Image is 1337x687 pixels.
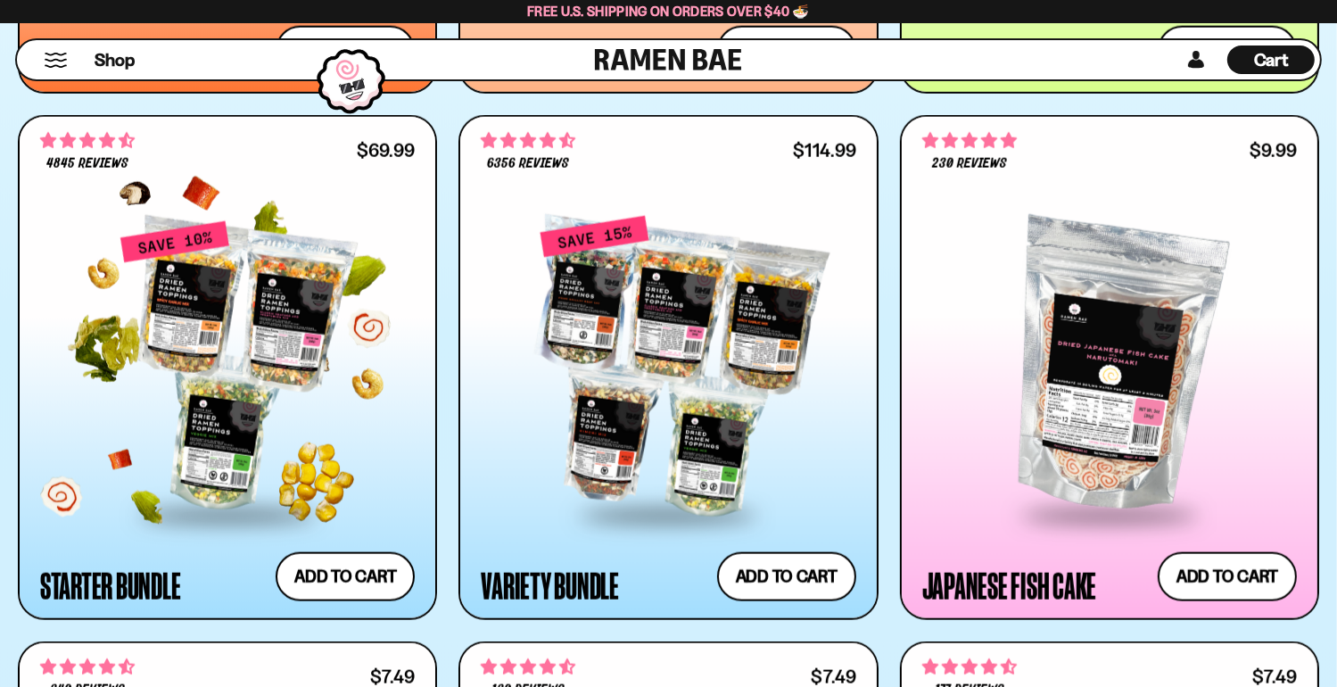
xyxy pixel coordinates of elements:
a: 4.77 stars 230 reviews $9.99 Japanese Fish Cake Add to cart [900,115,1319,620]
a: 4.63 stars 6356 reviews $114.99 Variety Bundle Add to cart [458,115,878,620]
span: 230 reviews [932,157,1007,171]
button: Add to cart [1158,552,1297,601]
div: $7.49 [812,668,856,685]
div: $9.99 [1250,142,1297,159]
button: Add to cart [717,552,856,601]
a: Shop [95,46,135,74]
div: $7.49 [1252,668,1297,685]
div: Japanese Fish Cake [922,569,1097,601]
div: Variety Bundle [481,569,619,601]
a: 4.71 stars 4845 reviews $69.99 Starter Bundle Add to cart [18,115,437,620]
div: $114.99 [794,142,856,159]
span: 4.63 stars [481,129,575,153]
button: Mobile Menu Trigger [44,53,68,68]
div: Cart [1227,40,1315,79]
span: Free U.S. Shipping on Orders over $40 🍜 [527,3,810,20]
span: 4845 reviews [46,157,128,171]
span: Cart [1254,49,1289,70]
span: 4.71 stars [40,129,135,153]
div: $7.49 [370,668,415,685]
span: 4.68 stars [481,656,575,679]
span: Shop [95,48,135,72]
span: 6356 reviews [487,157,569,171]
div: Starter Bundle [40,569,181,601]
span: 4.77 stars [922,129,1017,153]
span: 4.53 stars [40,656,135,679]
span: 4.71 stars [922,656,1017,679]
button: Add to cart [276,552,415,601]
div: $69.99 [357,142,415,159]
